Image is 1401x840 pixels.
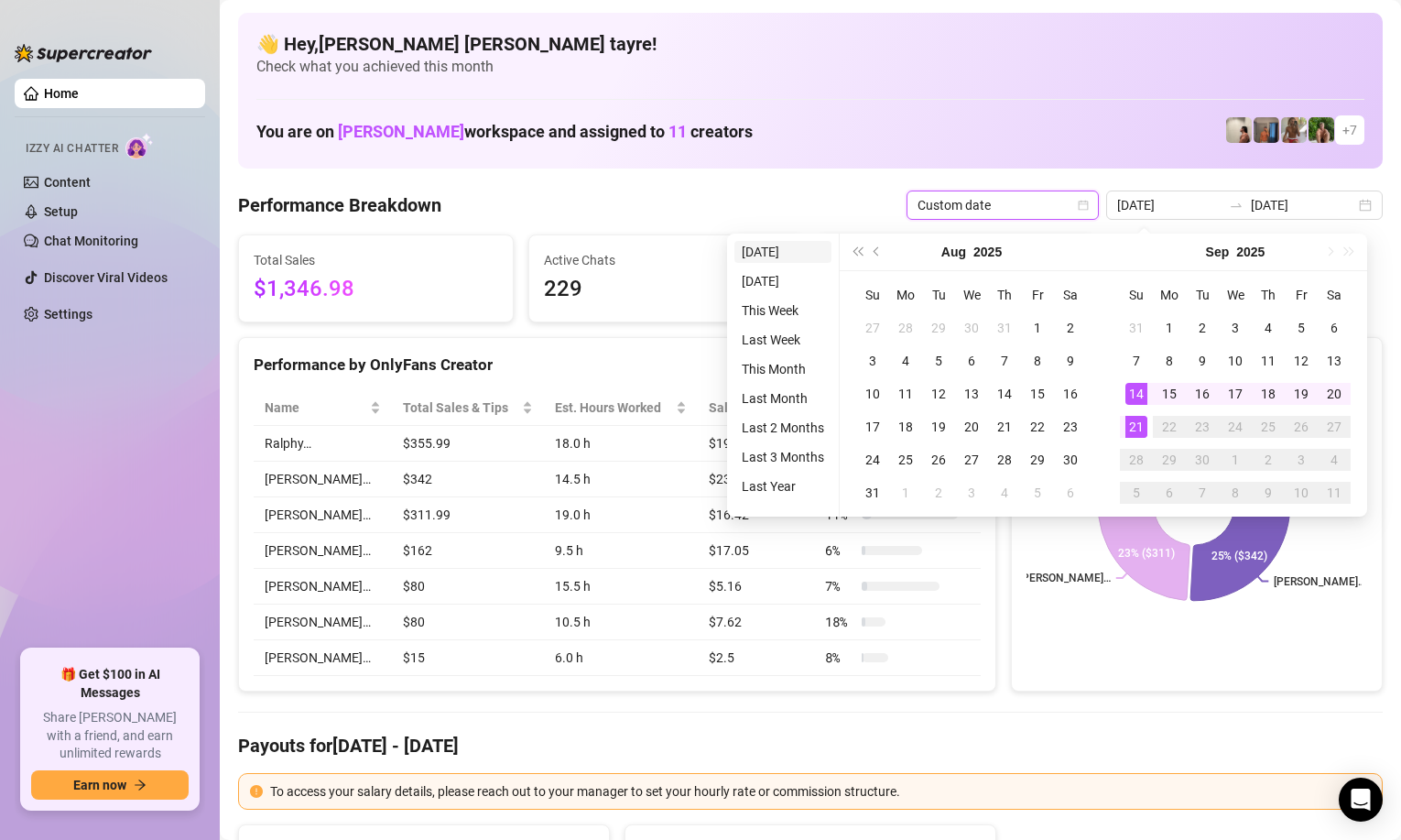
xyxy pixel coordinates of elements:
[1054,278,1087,311] th: Sa
[44,204,78,219] a: Setup
[1125,383,1147,405] div: 14
[1078,200,1089,211] span: calendar
[1318,410,1351,443] td: 2025-09-27
[270,781,1371,802] div: To access your salary details, please reach out to your manager to set your hourly rate or commis...
[1054,344,1087,377] td: 2025-08-09
[1186,344,1219,377] td: 2025-09-09
[555,398,672,418] div: Est. Hours Worked
[955,410,988,443] td: 2025-08-20
[1021,344,1054,377] td: 2025-08-08
[1054,410,1087,443] td: 2025-08-23
[1153,410,1186,443] td: 2025-09-22
[1158,482,1180,504] div: 6
[1226,117,1252,143] img: Ralphy
[867,234,887,270] button: Previous month (PageUp)
[1257,449,1279,471] div: 2
[889,410,922,443] td: 2025-08-18
[26,140,118,158] span: Izzy AI Chatter
[941,234,966,270] button: Choose a month
[1120,344,1153,377] td: 2025-09-07
[265,398,366,418] span: Name
[1120,476,1153,509] td: 2025-10-05
[1186,410,1219,443] td: 2025-09-23
[856,344,889,377] td: 2025-08-03
[895,416,917,438] div: 18
[1191,383,1213,405] div: 16
[1318,278,1351,311] th: Sa
[1026,350,1048,372] div: 8
[544,462,698,497] td: 14.5 h
[862,449,884,471] div: 24
[1059,350,1081,372] div: 9
[889,377,922,410] td: 2025-08-11
[1290,317,1312,339] div: 5
[1252,410,1285,443] td: 2025-09-25
[544,605,698,640] td: 10.5 h
[238,733,1383,758] h4: Payouts for [DATE] - [DATE]
[1054,476,1087,509] td: 2025-09-06
[1275,575,1366,588] text: [PERSON_NAME]…
[256,122,753,142] h1: You are on workspace and assigned to creators
[856,443,889,476] td: 2025-08-24
[961,383,983,405] div: 13
[825,576,854,596] span: 7 %
[1021,476,1054,509] td: 2025-09-05
[698,426,814,462] td: $19.78
[1219,278,1252,311] th: We
[1186,377,1219,410] td: 2025-09-16
[1251,195,1355,215] input: End date
[1285,377,1318,410] td: 2025-09-19
[1257,416,1279,438] div: 25
[1318,476,1351,509] td: 2025-10-11
[734,446,831,468] li: Last 3 Months
[847,234,867,270] button: Last year (Control + left)
[1224,383,1246,405] div: 17
[988,443,1021,476] td: 2025-08-28
[73,778,126,792] span: Earn now
[1026,383,1048,405] div: 15
[1021,278,1054,311] th: Fr
[1281,117,1307,143] img: Nathaniel
[988,476,1021,509] td: 2025-09-04
[392,533,545,569] td: $162
[895,317,917,339] div: 28
[1252,476,1285,509] td: 2025-10-09
[1290,449,1312,471] div: 3
[856,476,889,509] td: 2025-08-31
[922,344,955,377] td: 2025-08-05
[1252,377,1285,410] td: 2025-09-18
[856,377,889,410] td: 2025-08-10
[254,533,392,569] td: [PERSON_NAME]…
[1285,344,1318,377] td: 2025-09-12
[1153,377,1186,410] td: 2025-09-15
[1219,476,1252,509] td: 2025-10-08
[1021,410,1054,443] td: 2025-08-22
[1219,311,1252,344] td: 2025-09-03
[44,175,91,190] a: Content
[1158,383,1180,405] div: 15
[961,416,983,438] div: 20
[1323,383,1345,405] div: 20
[928,350,950,372] div: 5
[1158,416,1180,438] div: 22
[1125,350,1147,372] div: 7
[1219,410,1252,443] td: 2025-09-24
[15,44,152,62] img: logo-BBDzfeDw.svg
[895,449,917,471] div: 25
[1191,416,1213,438] div: 23
[918,191,1088,219] span: Custom date
[698,497,814,533] td: $16.42
[698,640,814,676] td: $2.5
[955,443,988,476] td: 2025-08-27
[895,383,917,405] div: 11
[1186,476,1219,509] td: 2025-10-07
[961,449,983,471] div: 27
[955,344,988,377] td: 2025-08-06
[1252,278,1285,311] th: Th
[1285,311,1318,344] td: 2025-09-05
[44,234,138,248] a: Chat Monitoring
[698,569,814,605] td: $5.16
[961,317,983,339] div: 30
[1153,344,1186,377] td: 2025-09-08
[1153,311,1186,344] td: 2025-09-01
